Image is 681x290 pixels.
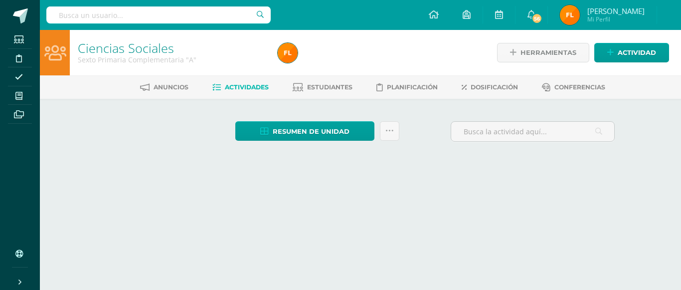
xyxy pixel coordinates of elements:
[78,41,266,55] h1: Ciencias Sociales
[497,43,589,62] a: Herramientas
[273,122,349,141] span: Resumen de unidad
[78,39,174,56] a: Ciencias Sociales
[560,5,580,25] img: 25f6e6797fd9adb8834a93e250faf539.png
[225,83,269,91] span: Actividades
[587,15,645,23] span: Mi Perfil
[293,79,352,95] a: Estudiantes
[46,6,271,23] input: Busca un usuario...
[376,79,438,95] a: Planificación
[587,6,645,16] span: [PERSON_NAME]
[154,83,188,91] span: Anuncios
[387,83,438,91] span: Planificación
[531,13,542,24] span: 56
[520,43,576,62] span: Herramientas
[278,43,298,63] img: 25f6e6797fd9adb8834a93e250faf539.png
[554,83,605,91] span: Conferencias
[307,83,352,91] span: Estudiantes
[542,79,605,95] a: Conferencias
[471,83,518,91] span: Dosificación
[462,79,518,95] a: Dosificación
[235,121,374,141] a: Resumen de unidad
[78,55,266,64] div: Sexto Primaria Complementaria 'A'
[451,122,614,141] input: Busca la actividad aquí...
[212,79,269,95] a: Actividades
[140,79,188,95] a: Anuncios
[618,43,656,62] span: Actividad
[594,43,669,62] a: Actividad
